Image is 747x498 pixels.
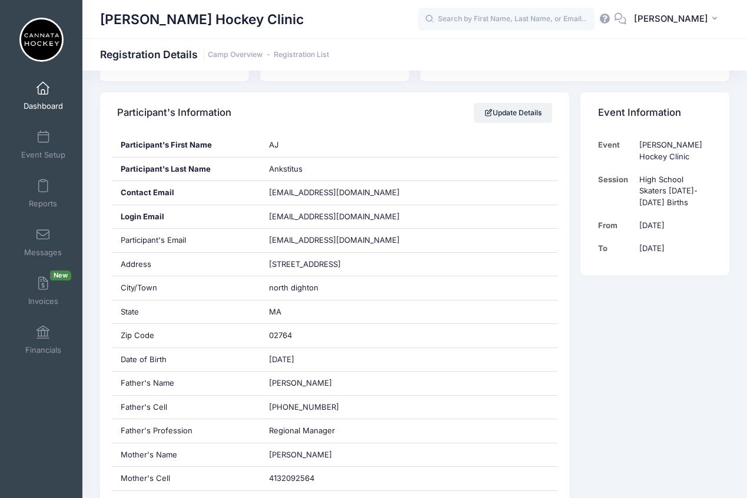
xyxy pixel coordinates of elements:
[269,283,318,292] span: north dighton
[112,467,261,490] div: Mother's Cell
[269,378,332,387] span: [PERSON_NAME]
[112,300,261,324] div: State
[15,124,71,165] a: Event Setup
[633,168,712,214] td: High School Skaters [DATE]-[DATE] Births
[269,450,332,459] span: [PERSON_NAME]
[100,6,304,33] h1: [PERSON_NAME] Hockey Clinic
[100,48,329,61] h1: Registration Details
[15,270,71,312] a: InvoicesNew
[633,214,712,237] td: [DATE]
[15,319,71,360] a: Financials
[208,51,263,59] a: Camp Overview
[626,6,729,33] button: [PERSON_NAME]
[25,345,61,355] span: Financials
[598,214,634,237] td: From
[598,96,681,130] h4: Event Information
[29,199,57,209] span: Reports
[112,348,261,372] div: Date of Birth
[474,103,552,123] a: Update Details
[269,473,314,483] span: 4132092564
[598,168,634,214] td: Session
[15,75,71,116] a: Dashboard
[24,248,62,258] span: Messages
[112,229,261,252] div: Participant's Email
[269,307,281,316] span: MA
[28,296,58,306] span: Invoices
[112,324,261,347] div: Zip Code
[269,330,292,340] span: 02764
[112,443,261,467] div: Mother's Name
[269,140,278,149] span: AJ
[19,18,64,62] img: Cannata Hockey Clinic
[24,101,63,111] span: Dashboard
[117,96,231,130] h4: Participant's Information
[269,259,341,269] span: [STREET_ADDRESS]
[269,188,400,197] span: [EMAIL_ADDRESS][DOMAIN_NAME]
[112,158,261,181] div: Participant's Last Name
[112,205,261,229] div: Login Email
[112,372,261,395] div: Father's Name
[112,276,261,300] div: City/Town
[269,235,400,245] span: [EMAIL_ADDRESS][DOMAIN_NAME]
[634,12,708,25] span: [PERSON_NAME]
[21,150,65,160] span: Event Setup
[269,426,335,435] span: Regional Manager
[269,164,303,173] span: Ankstitus
[598,133,634,168] td: Event
[418,8,595,31] input: Search by First Name, Last Name, or Email...
[269,402,339,412] span: [PHONE_NUMBER]
[269,355,294,364] span: [DATE]
[274,51,329,59] a: Registration List
[112,181,261,205] div: Contact Email
[15,222,71,263] a: Messages
[598,237,634,260] td: To
[269,211,416,223] span: [EMAIL_ADDRESS][DOMAIN_NAME]
[15,173,71,214] a: Reports
[112,396,261,419] div: Father's Cell
[112,253,261,276] div: Address
[112,419,261,443] div: Father's Profession
[633,237,712,260] td: [DATE]
[633,133,712,168] td: [PERSON_NAME] Hockey Clinic
[112,133,261,157] div: Participant's First Name
[50,270,71,280] span: New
